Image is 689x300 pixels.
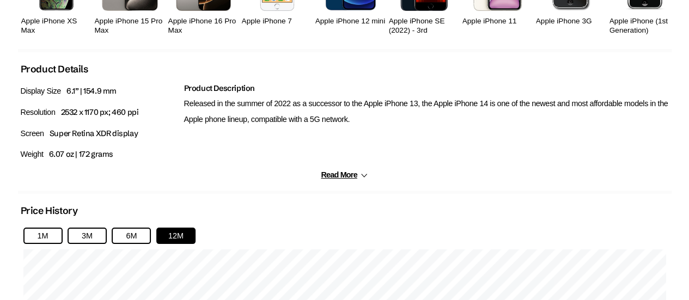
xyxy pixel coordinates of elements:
[112,228,151,244] button: 6M
[21,17,92,35] h2: Apple iPhone XS Max
[68,228,107,244] button: 3M
[462,17,533,26] h2: Apple iPhone 11
[61,107,139,117] span: 2532 x 1170 px; 460 ppi
[21,146,179,162] p: Weight
[21,63,88,75] h2: Product Details
[21,83,179,99] p: Display Size
[21,205,78,217] h2: Price History
[66,86,117,96] span: 6.1” | 154.9 mm
[184,83,669,93] h2: Product Description
[21,126,179,142] p: Screen
[95,17,166,35] h2: Apple iPhone 15 Pro Max
[536,17,607,26] h2: Apple iPhone 3G
[389,17,460,45] h2: Apple iPhone SE (2022) - 3rd Generation
[609,17,680,35] h2: Apple iPhone (1st Generation)
[242,17,313,26] h2: Apple iPhone 7
[315,17,386,26] h2: Apple iPhone 12 mini
[168,17,239,35] h2: Apple iPhone 16 Pro Max
[23,228,63,244] button: 1M
[49,149,113,159] span: 6.07 oz | 172 grams
[321,170,368,180] button: Read More
[156,228,196,244] button: 12M
[21,105,179,120] p: Resolution
[50,128,138,138] span: Super Retina XDR display
[184,96,669,127] p: Released in the summer of 2022 as a successor to the Apple iPhone 13, the Apple iPhone 14 is one ...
